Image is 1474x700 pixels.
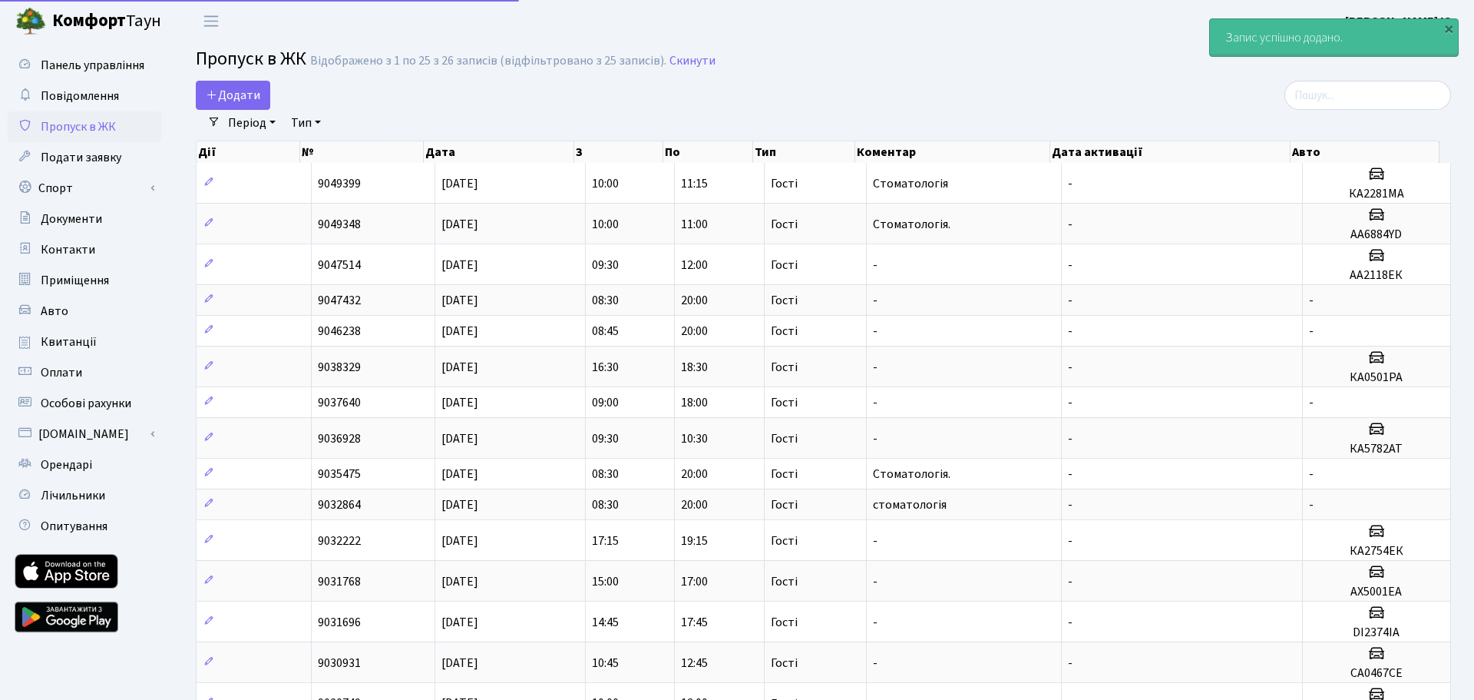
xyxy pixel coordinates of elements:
[41,333,97,350] span: Квитанції
[318,466,361,483] span: 9035475
[592,496,619,513] span: 08:30
[318,216,361,233] span: 9049348
[873,359,877,376] span: -
[592,430,619,447] span: 09:30
[771,468,798,480] span: Гості
[873,216,950,233] span: Стоматологія.
[1309,625,1444,640] h5: DI2374IA
[771,396,798,409] span: Гості
[1068,614,1072,631] span: -
[318,573,361,590] span: 9031768
[318,394,361,411] span: 9037640
[15,6,46,37] img: logo.png
[1309,323,1314,340] span: -
[681,614,708,631] span: 17:45
[441,655,478,672] span: [DATE]
[441,359,478,376] span: [DATE]
[681,532,708,549] span: 19:15
[318,257,361,274] span: 9047514
[1309,227,1444,242] h5: АА6884YD
[8,388,161,419] a: Особові рахунки
[8,234,161,265] a: Контакти
[41,118,116,135] span: Пропуск в ЖК
[1309,496,1314,513] span: -
[873,573,877,590] span: -
[441,175,478,192] span: [DATE]
[592,359,619,376] span: 16:30
[663,141,753,163] th: По
[681,466,708,483] span: 20:00
[8,450,161,480] a: Орендарі
[771,361,798,373] span: Гості
[41,88,119,105] span: Повідомлення
[1210,19,1458,56] div: Запис успішно додано.
[52,8,126,33] b: Комфорт
[8,419,161,450] a: [DOMAIN_NAME]
[41,487,105,504] span: Лічильники
[1309,394,1314,411] span: -
[1068,573,1072,590] span: -
[873,292,877,309] span: -
[8,265,161,296] a: Приміщення
[441,430,478,447] span: [DATE]
[196,45,306,72] span: Пропуск в ЖК
[310,54,666,68] div: Відображено з 1 по 25 з 26 записів (відфільтровано з 25 записів).
[873,394,877,411] span: -
[681,359,708,376] span: 18:30
[1068,175,1072,192] span: -
[592,573,619,590] span: 15:00
[771,657,798,669] span: Гості
[592,614,619,631] span: 14:45
[592,655,619,672] span: 10:45
[441,466,478,483] span: [DATE]
[8,111,161,142] a: Пропуск в ЖК
[8,511,161,542] a: Опитування
[1309,187,1444,201] h5: КА2281МА
[41,518,107,535] span: Опитування
[41,364,82,381] span: Оплати
[681,175,708,192] span: 11:15
[873,655,877,672] span: -
[41,303,68,320] span: Авто
[1309,292,1314,309] span: -
[592,175,619,192] span: 10:00
[771,325,798,337] span: Гості
[592,532,619,549] span: 17:15
[8,173,161,204] a: Спорт
[441,614,478,631] span: [DATE]
[424,141,574,163] th: Дата
[1068,292,1072,309] span: -
[300,141,424,163] th: №
[318,323,361,340] span: 9046238
[197,141,300,163] th: Дії
[1309,442,1444,456] h5: КА5782АТ
[285,110,327,136] a: Тип
[771,294,798,307] span: Гості
[771,259,798,271] span: Гості
[771,177,798,190] span: Гості
[41,395,131,412] span: Особові рахунки
[681,394,708,411] span: 18:00
[1291,141,1439,163] th: Авто
[441,496,478,513] span: [DATE]
[1068,655,1072,672] span: -
[873,175,948,192] span: Стоматологія
[1345,13,1456,30] b: [PERSON_NAME] Ю.
[1050,141,1291,163] th: Дата активації
[592,257,619,274] span: 09:30
[441,323,478,340] span: [DATE]
[873,323,877,340] span: -
[41,456,92,473] span: Орендарі
[681,430,708,447] span: 10:30
[592,292,619,309] span: 08:30
[41,241,95,258] span: Контакти
[41,272,109,289] span: Приміщення
[681,216,708,233] span: 11:00
[1068,216,1072,233] span: -
[592,466,619,483] span: 08:30
[1309,268,1444,283] h5: АА2118ЕК
[206,87,260,104] span: Додати
[8,357,161,388] a: Оплати
[318,175,361,192] span: 9049399
[318,359,361,376] span: 9038329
